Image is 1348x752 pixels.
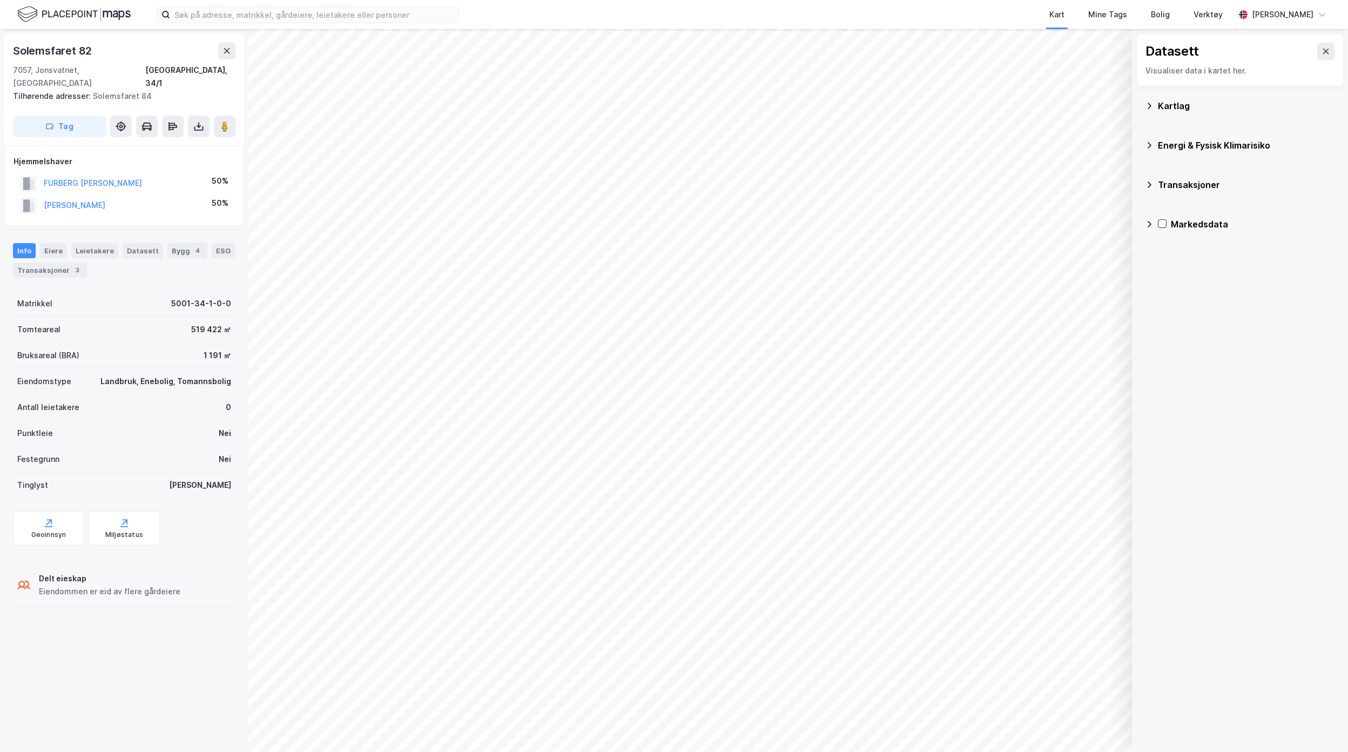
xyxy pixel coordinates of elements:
[13,243,36,258] div: Info
[1294,700,1348,752] iframe: Chat Widget
[17,297,52,310] div: Matrikkel
[167,243,207,258] div: Bygg
[17,401,79,414] div: Antall leietakere
[1294,700,1348,752] div: Kontrollprogram for chat
[1158,139,1335,152] div: Energi & Fysisk Klimarisiko
[1158,178,1335,191] div: Transaksjoner
[13,90,227,103] div: Solemsfaret 84
[169,479,231,492] div: [PERSON_NAME]
[14,155,235,168] div: Hjemmelshaver
[1049,8,1064,21] div: Kart
[17,5,131,24] img: logo.f888ab2527a4732fd821a326f86c7f29.svg
[123,243,163,258] div: Datasett
[212,174,228,187] div: 50%
[191,323,231,336] div: 519 422 ㎡
[13,263,87,278] div: Transaksjoner
[212,197,228,210] div: 50%
[105,531,143,539] div: Miljøstatus
[72,265,83,276] div: 3
[71,243,118,258] div: Leietakere
[1171,218,1335,231] div: Markedsdata
[13,116,106,137] button: Tag
[1252,8,1313,21] div: [PERSON_NAME]
[17,323,60,336] div: Tomteareal
[17,375,71,388] div: Eiendomstype
[40,243,67,258] div: Eiere
[1145,64,1334,77] div: Visualiser data i kartet her.
[100,375,231,388] div: Landbruk, Enebolig, Tomannsbolig
[17,349,79,362] div: Bruksareal (BRA)
[204,349,231,362] div: 1 191 ㎡
[192,245,203,256] div: 4
[1088,8,1127,21] div: Mine Tags
[170,6,459,23] input: Søk på adresse, matrikkel, gårdeiere, leietakere eller personer
[17,479,48,492] div: Tinglyst
[13,42,94,59] div: Solemsfaret 82
[1151,8,1170,21] div: Bolig
[39,572,180,585] div: Delt eieskap
[17,427,53,440] div: Punktleie
[17,453,59,466] div: Festegrunn
[39,585,180,598] div: Eiendommen er eid av flere gårdeiere
[1194,8,1223,21] div: Verktøy
[171,297,231,310] div: 5001-34-1-0-0
[145,64,235,90] div: [GEOGRAPHIC_DATA], 34/1
[13,91,93,100] span: Tilhørende adresser:
[1158,99,1335,112] div: Kartlag
[1145,43,1199,60] div: Datasett
[212,243,235,258] div: ESG
[219,453,231,466] div: Nei
[226,401,231,414] div: 0
[219,427,231,440] div: Nei
[13,64,145,90] div: 7057, Jonsvatnet, [GEOGRAPHIC_DATA]
[31,531,66,539] div: Geoinnsyn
